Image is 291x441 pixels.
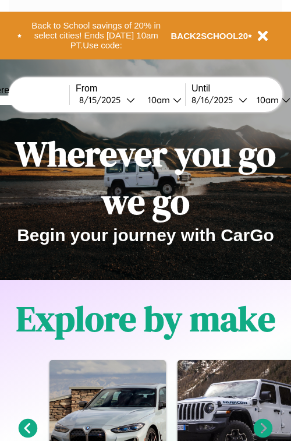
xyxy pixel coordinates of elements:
h1: Explore by make [16,295,275,343]
div: 10am [251,94,282,105]
button: 10am [139,94,185,106]
b: BACK2SCHOOL20 [171,31,249,41]
div: 8 / 15 / 2025 [79,94,126,105]
div: 10am [142,94,173,105]
label: From [76,83,185,94]
button: Back to School savings of 20% in select cities! Ends [DATE] 10am PT.Use code: [22,17,171,54]
button: 8/15/2025 [76,94,139,106]
div: 8 / 16 / 2025 [191,94,239,105]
